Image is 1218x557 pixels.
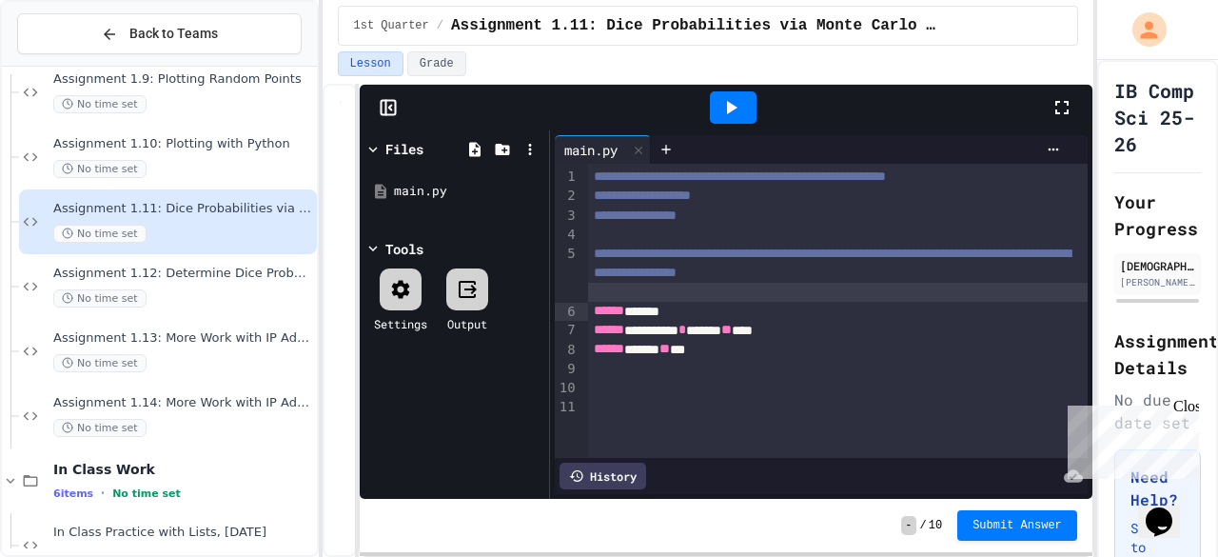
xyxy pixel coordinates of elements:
[112,487,181,500] span: No time set
[555,341,579,360] div: 8
[53,266,313,282] span: Assignment 1.12: Determine Dice Probabilities via Loops
[555,360,579,379] div: 9
[972,518,1062,533] span: Submit Answer
[1120,257,1195,274] div: [DEMOGRAPHIC_DATA][PERSON_NAME]
[354,18,429,33] span: 1st Quarter
[1112,8,1171,51] div: My Account
[53,136,313,152] span: Assignment 1.10: Plotting with Python
[555,135,651,164] div: main.py
[555,321,579,340] div: 7
[374,315,427,332] div: Settings
[1060,398,1199,479] iframe: chat widget
[53,395,313,411] span: Assignment 1.14: More Work with IP Address Data, Part 2
[53,201,313,217] span: Assignment 1.11: Dice Probabilities via Monte Carlo Methods
[53,330,313,347] span: Assignment 1.13: More Work with IP Address Data
[560,463,646,489] div: History
[447,315,487,332] div: Output
[929,518,942,533] span: 10
[555,245,579,303] div: 5
[437,18,443,33] span: /
[53,354,147,372] span: No time set
[53,71,313,88] span: Assignment 1.9: Plotting Random Points
[555,398,579,417] div: 11
[901,516,915,535] span: -
[1138,481,1199,538] iframe: chat widget
[53,289,147,308] span: No time set
[555,303,579,322] div: 6
[394,182,542,201] div: main.py
[53,461,313,478] span: In Class Work
[101,486,105,501] span: •
[8,8,131,121] div: Chat with us now!Close
[555,207,579,226] div: 3
[53,525,313,541] span: In Class Practice with Lists, [DATE]
[555,168,579,187] div: 1
[1120,275,1195,289] div: [PERSON_NAME][EMAIL_ADDRESS][DOMAIN_NAME]
[1114,388,1201,434] div: No due date set
[555,140,627,160] div: main.py
[53,160,147,178] span: No time set
[53,419,147,437] span: No time set
[555,187,579,206] div: 2
[1114,328,1201,381] h2: Assignment Details
[385,139,423,159] div: Files
[53,487,93,500] span: 6 items
[53,95,147,113] span: No time set
[555,226,579,245] div: 4
[129,24,218,44] span: Back to Teams
[385,239,423,259] div: Tools
[1114,189,1201,242] h2: Your Progress
[17,13,302,54] button: Back to Teams
[555,379,579,398] div: 10
[407,51,466,76] button: Grade
[1130,466,1185,511] h3: Need Help?
[920,518,927,533] span: /
[338,51,403,76] button: Lesson
[53,225,147,243] span: No time set
[451,14,938,37] span: Assignment 1.11: Dice Probabilities via Monte Carlo Methods
[957,510,1077,541] button: Submit Answer
[1114,77,1201,157] h1: IB Comp Sci 25-26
